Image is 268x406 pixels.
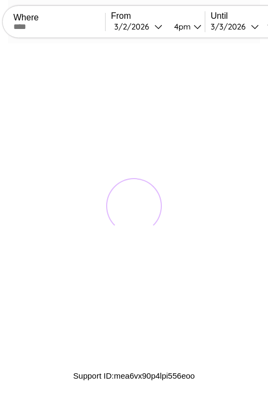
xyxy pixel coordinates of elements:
[169,21,193,32] div: 4pm
[13,13,105,23] label: Where
[111,11,205,21] label: From
[111,21,166,32] button: 3/2/2026
[211,21,251,32] div: 3 / 3 / 2026
[114,21,154,32] div: 3 / 2 / 2026
[166,21,205,32] button: 4pm
[73,368,195,383] p: Support ID: mea6vx90p4lpi556eoo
